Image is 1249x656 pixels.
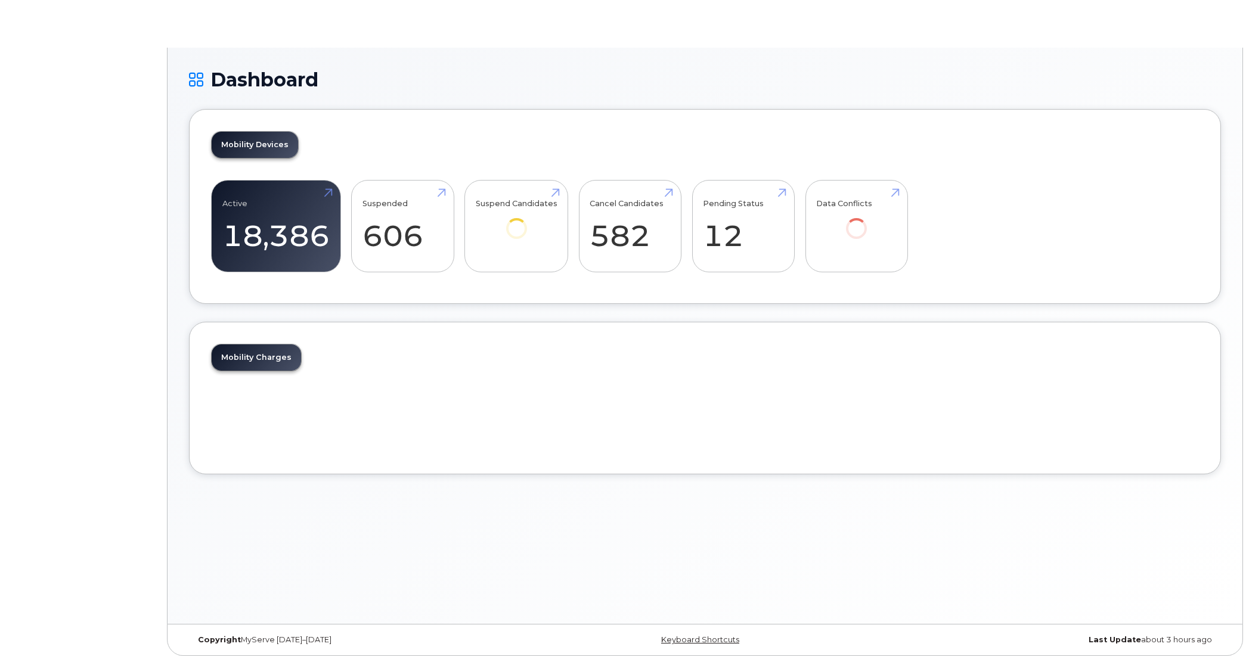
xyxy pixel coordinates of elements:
a: Mobility Charges [212,344,301,371]
a: Active 18,386 [222,187,330,266]
a: Data Conflicts [816,187,897,256]
div: MyServe [DATE]–[DATE] [189,635,533,645]
a: Mobility Devices [212,132,298,158]
h1: Dashboard [189,69,1221,90]
a: Pending Status 12 [703,187,783,266]
div: about 3 hours ago [877,635,1221,645]
a: Cancel Candidates 582 [590,187,670,266]
strong: Last Update [1089,635,1141,644]
a: Suspended 606 [362,187,443,266]
a: Suspend Candidates [476,187,557,256]
a: Keyboard Shortcuts [661,635,739,644]
strong: Copyright [198,635,241,644]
